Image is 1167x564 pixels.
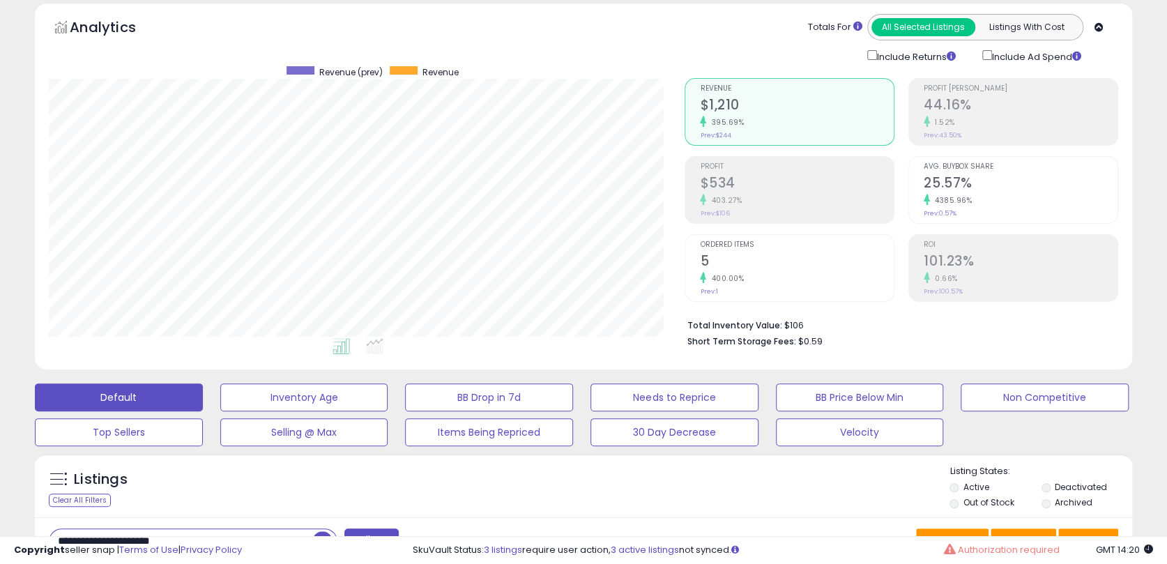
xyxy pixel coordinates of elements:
[74,470,128,489] h5: Listings
[924,241,1118,249] span: ROI
[590,418,758,446] button: 30 Day Decrease
[924,253,1118,272] h2: 101.23%
[776,418,944,446] button: Velocity
[1055,481,1107,493] label: Deactivated
[700,163,894,171] span: Profit
[700,97,894,116] h2: $1,210
[700,241,894,249] span: Ordered Items
[611,543,679,556] a: 3 active listings
[808,21,862,34] div: Totals For
[975,18,1078,36] button: Listings With Cost
[776,383,944,411] button: BB Price Below Min
[14,543,65,556] strong: Copyright
[220,418,388,446] button: Selling @ Max
[963,481,989,493] label: Active
[49,494,111,507] div: Clear All Filters
[700,209,729,218] small: Prev: $106
[700,131,731,139] small: Prev: $244
[700,287,717,296] small: Prev: 1
[930,195,972,206] small: 4385.96%
[924,209,956,218] small: Prev: 0.57%
[924,85,1118,93] span: Profit [PERSON_NAME]
[687,335,795,347] b: Short Term Storage Fees:
[961,383,1129,411] button: Non Competitive
[35,418,203,446] button: Top Sellers
[405,418,573,446] button: Items Being Repriced
[706,273,744,284] small: 400.00%
[972,47,1103,64] div: Include Ad Spend
[871,18,975,36] button: All Selected Listings
[957,543,1059,556] span: Authorization required
[319,66,383,78] span: Revenue (prev)
[1000,533,1044,547] span: Columns
[344,528,399,553] button: Filters
[1096,543,1153,556] span: 2025-10-6 14:20 GMT
[484,543,522,556] a: 3 listings
[916,528,989,552] button: Save View
[930,273,958,284] small: 0.66%
[422,66,459,78] span: Revenue
[1058,528,1118,552] button: Actions
[924,287,963,296] small: Prev: 100.57%
[590,383,758,411] button: Needs to Reprice
[1055,496,1092,508] label: Archived
[14,544,242,557] div: seller snap | |
[924,175,1118,194] h2: 25.57%
[949,465,1131,478] p: Listing States:
[405,383,573,411] button: BB Drop in 7d
[700,175,894,194] h2: $534
[687,319,781,331] b: Total Inventory Value:
[924,163,1118,171] span: Avg. Buybox Share
[991,528,1056,552] button: Columns
[70,17,163,40] h5: Analytics
[706,117,744,128] small: 395.69%
[413,544,1153,557] div: SkuVault Status: require user action, not synced.
[687,316,1108,333] li: $106
[35,383,203,411] button: Default
[930,117,955,128] small: 1.52%
[700,85,894,93] span: Revenue
[220,383,388,411] button: Inventory Age
[924,131,961,139] small: Prev: 43.50%
[700,253,894,272] h2: 5
[706,195,742,206] small: 403.27%
[963,496,1014,508] label: Out of Stock
[798,335,822,348] span: $0.59
[924,97,1118,116] h2: 44.16%
[857,47,972,64] div: Include Returns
